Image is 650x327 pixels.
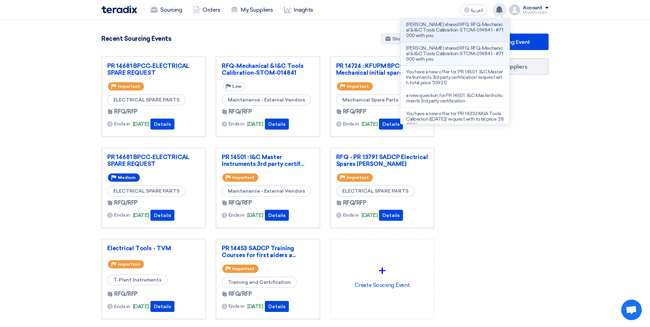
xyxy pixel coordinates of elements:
[232,266,254,271] span: Important
[145,2,187,17] a: Sourcing
[473,39,530,45] span: Create Sourcing Event
[114,303,130,310] span: Ends in
[406,93,504,104] p: a new question for PR 14501 : I&C Master Instruments 3rd party certification
[229,199,252,207] span: RFQ/RFP
[229,211,245,219] span: Ends in
[265,301,289,312] button: Details
[343,120,359,128] span: Ends in
[347,175,369,180] span: Important
[509,4,520,15] img: profile_test.png
[150,301,174,312] button: Details
[229,303,245,310] span: Ends in
[361,211,378,219] span: [DATE]
[336,261,429,281] div: +
[247,211,263,219] span: [DATE]
[621,300,642,320] a: Open chat
[523,5,542,11] div: Account
[107,62,200,76] a: PR 14681 BPCC-ELECTRICAL SPARE REQUEST
[114,120,130,128] span: Ends in
[279,2,319,17] a: Insights
[107,245,200,252] a: Electrical Tools - TVM
[336,94,404,106] span: Mechanical Spare Parts
[150,119,174,130] button: Details
[343,108,367,116] span: RFQ/RFP
[336,62,429,76] a: PR 14724 : KFUPM BPCC-Mechanical initial spare
[379,119,403,130] button: Details
[107,274,168,286] span: T-Plant Instruments
[133,120,149,128] span: [DATE]
[222,62,314,76] a: RFQ-Mechanical & I&C Tools Calibration-STOM-014841
[379,210,403,221] button: Details
[406,69,504,86] p: You have a new offer for 'PR 14501 : I&C Master Instruments 3rd party certification' request with...
[406,111,504,128] p: You have a new offer for 'PR 14332 KKIA Tools Calibration ([DATE])' request with total price '28404'
[471,8,483,13] span: العربية
[347,84,369,89] span: Important
[150,210,174,221] button: Details
[406,22,504,38] p: [PERSON_NAME] shared RFQ: RFQ-Mechanical & I&C Tools Calibration-STOM-014841 - #71000 with you
[247,303,263,311] span: [DATE]
[381,34,434,44] a: Show All Pipeline
[118,175,136,180] span: Medium
[222,94,311,106] span: Maintenance - External Vendors
[118,84,140,89] span: Important
[114,290,138,298] span: RFQ/RFP
[222,185,311,197] span: Maintenance - External Vendors
[523,11,549,14] div: Muslehuddin
[107,94,186,106] span: ELECTRICAL SPARE PARTS
[222,154,314,167] a: PR 14501 : I&C Master Instruments 3rd party certif...
[361,120,378,128] span: [DATE]
[107,154,200,167] a: PR 14681 BPCC-ELECTRICAL SPARE REQUEST
[343,211,359,219] span: Ends in
[265,210,289,221] button: Details
[232,175,254,180] span: Important
[114,199,138,207] span: RFQ/RFP
[336,154,429,167] a: RFQ - PR 13791 SADCP Electrical Spares [PERSON_NAME]
[343,199,367,207] span: RFQ/RFP
[133,211,149,219] span: [DATE]
[133,303,149,311] span: [DATE]
[101,5,137,13] img: Teradix logo
[336,185,415,197] span: ELECTRICAL SPARE PARTS
[114,108,138,116] span: RFQ/RFP
[222,245,314,258] a: PR 14453 SADCP Training Courses for first aiders a...
[225,2,278,17] a: My Suppliers
[229,290,252,298] span: RFQ/RFP
[118,262,140,267] span: Important
[101,35,171,43] h4: Recent Sourcing Events
[265,119,289,130] button: Details
[232,84,241,89] span: Low
[406,46,504,62] p: [PERSON_NAME] shared RFQ: RFQ-Mechanical & I&C Tools Calibration-STOM-014841 - #71000 with you
[222,277,297,288] span: Training and Certification
[460,4,487,15] button: العربية
[187,2,225,17] a: Orders
[107,185,186,197] span: ELECTRICAL SPARE PARTS
[114,211,130,219] span: Ends in
[336,245,429,305] div: Create Soucring Event
[229,108,252,116] span: RFQ/RFP
[247,120,263,128] span: [DATE]
[229,120,245,128] span: Ends in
